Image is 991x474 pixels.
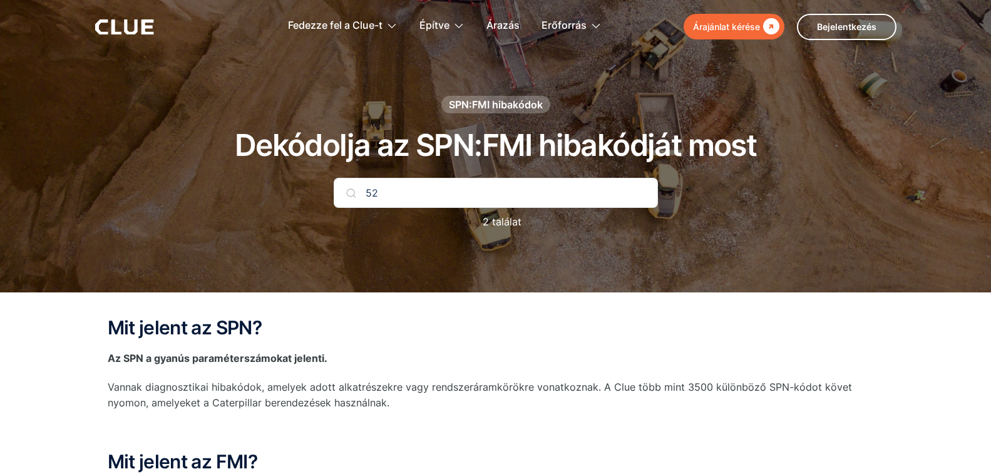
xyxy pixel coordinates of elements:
[334,178,658,208] input: Keresd meg a kódodat...
[288,19,383,31] font: Fedezze fel a Clue-t
[108,450,257,473] font: Mit jelent az FMI?
[542,19,587,31] font: Erőforrás
[483,215,521,228] font: 2 találat
[108,316,262,339] font: Mit jelent az SPN?
[693,21,760,32] font: Árajánlat kérése
[684,14,784,39] a: Árajánlat kérése
[288,6,398,46] div: Fedezze fel a Clue-t
[449,98,543,111] font: SPN:FMI hibakódok
[797,14,896,40] a: Bejelentkezés
[419,19,449,31] font: Építve
[108,381,852,409] font: Vannak diagnosztikai hibakódok, amelyek adott alkatrészekre vagy rendszeráramkörökre vonatkoznak....
[817,21,876,32] font: Bejelentkezés
[542,6,602,46] div: Erőforrás
[235,126,756,163] font: Dekódolja az SPN:FMI hibakódját most
[419,6,465,46] div: Építve
[486,19,520,31] font: Árazás
[108,352,327,364] font: Az SPN a gyanús paraméterszámokat jelenti.
[763,18,779,34] font: 
[486,6,520,46] a: Árazás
